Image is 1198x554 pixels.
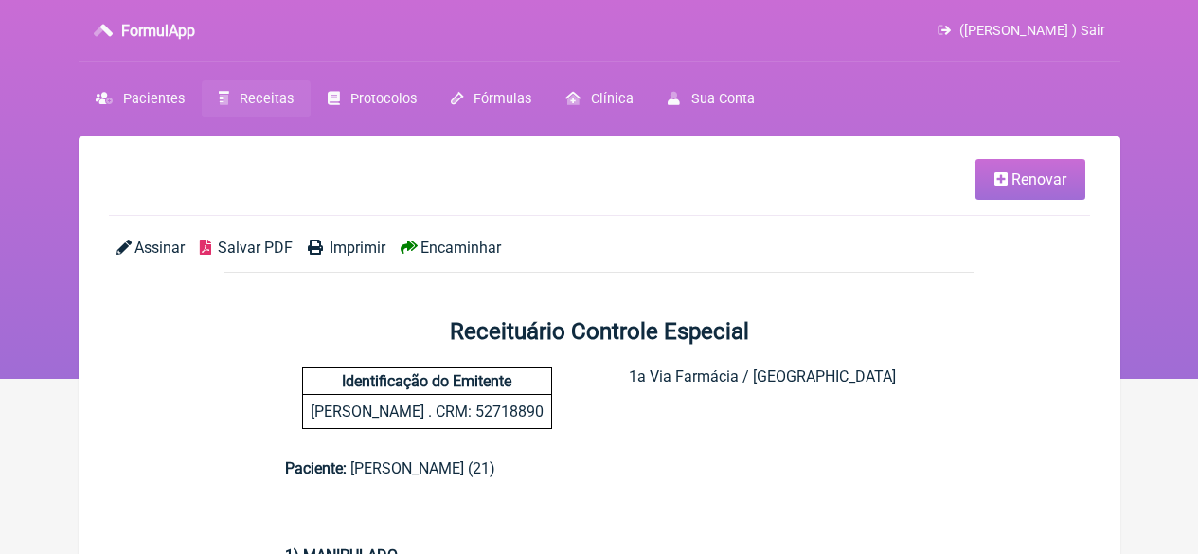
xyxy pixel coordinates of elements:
[303,395,551,428] p: [PERSON_NAME] . CRM: 52718890
[350,91,417,107] span: Protocolos
[240,91,294,107] span: Receitas
[1011,170,1066,188] span: Renovar
[591,91,634,107] span: Clínica
[285,459,914,477] div: [PERSON_NAME] (21)
[79,80,202,117] a: Pacientes
[691,91,755,107] span: Sua Conta
[548,80,651,117] a: Clínica
[401,239,501,257] a: Encaminhar
[975,159,1085,200] a: Renovar
[224,318,974,345] h2: Receituário Controle Especial
[123,91,185,107] span: Pacientes
[434,80,548,117] a: Fórmulas
[202,80,311,117] a: Receitas
[303,368,551,395] h4: Identificação do Emitente
[330,239,385,257] span: Imprimir
[651,80,771,117] a: Sua Conta
[959,23,1105,39] span: ([PERSON_NAME] ) Sair
[938,23,1104,39] a: ([PERSON_NAME] ) Sair
[218,239,293,257] span: Salvar PDF
[308,239,385,257] a: Imprimir
[121,22,195,40] h3: FormulApp
[420,239,501,257] span: Encaminhar
[311,80,434,117] a: Protocolos
[200,239,293,257] a: Salvar PDF
[474,91,531,107] span: Fórmulas
[629,367,896,429] div: 1a Via Farmácia / [GEOGRAPHIC_DATA]
[134,239,185,257] span: Assinar
[116,239,185,257] a: Assinar
[285,459,347,477] span: Paciente:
